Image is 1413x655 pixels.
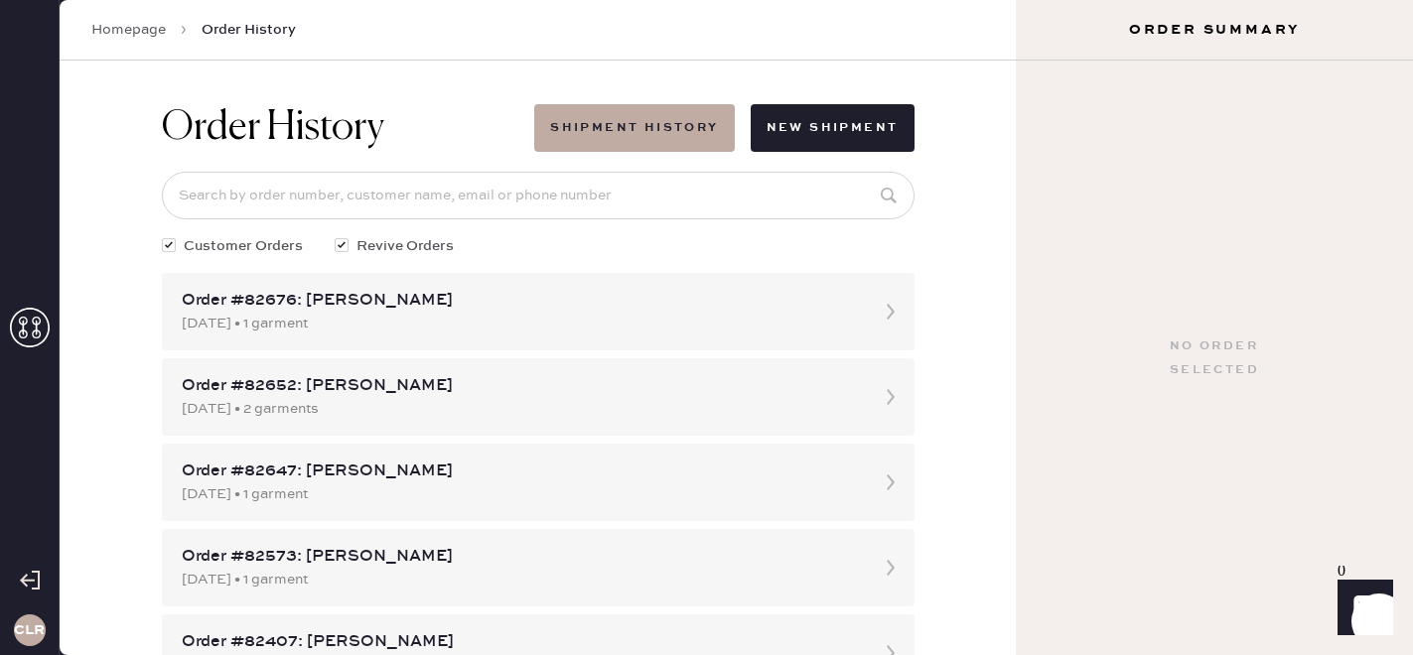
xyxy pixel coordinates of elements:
div: [DATE] • 1 garment [182,569,859,590]
div: Order #82647: [PERSON_NAME] [182,459,859,483]
h3: Order Summary [1016,20,1413,40]
div: Order #82652: [PERSON_NAME] [182,374,859,398]
span: Revive Orders [356,235,454,257]
a: Homepage [91,20,166,40]
div: [DATE] • 1 garment [182,313,859,334]
button: Shipment History [534,104,734,152]
div: Order #82573: [PERSON_NAME] [182,545,859,569]
div: [DATE] • 2 garments [182,398,859,420]
div: Order #82407: [PERSON_NAME] [182,630,859,654]
iframe: Front Chat [1319,566,1404,651]
span: Order History [202,20,296,40]
div: [DATE] • 1 garment [182,483,859,505]
span: Customer Orders [184,235,303,257]
div: No order selected [1170,334,1259,382]
button: New Shipment [751,104,915,152]
input: Search by order number, customer name, email or phone number [162,172,915,219]
h1: Order History [162,104,384,152]
h3: CLR [14,623,45,637]
div: Order #82676: [PERSON_NAME] [182,289,859,313]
